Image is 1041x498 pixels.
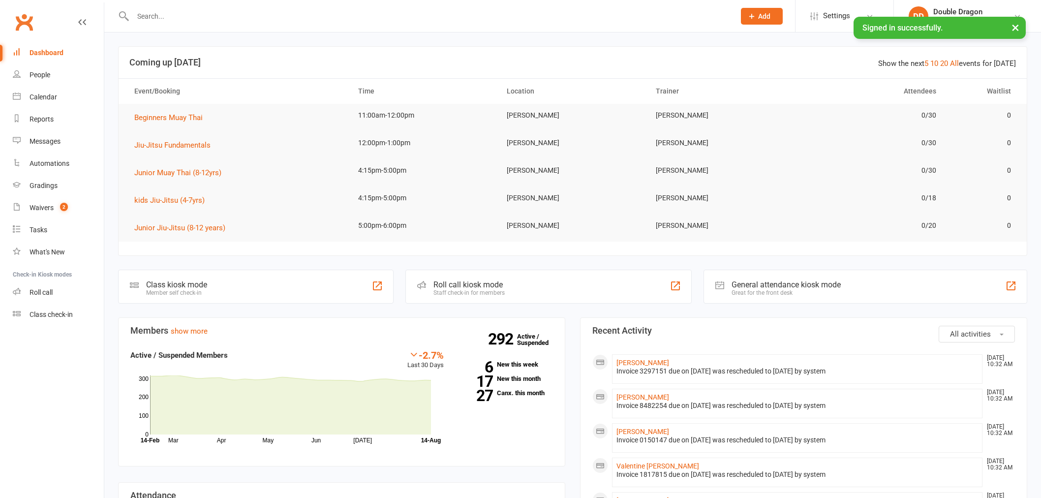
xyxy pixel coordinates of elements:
[924,59,928,68] a: 5
[134,223,225,232] span: Junior Jiu-Jitsu (8-12 years)
[498,131,647,155] td: [PERSON_NAME]
[616,462,699,470] a: Valentine [PERSON_NAME]
[171,327,208,336] a: show more
[616,436,978,444] div: Invoice 0150147 due on [DATE] was rescheduled to [DATE] by system
[741,8,783,25] button: Add
[30,311,73,318] div: Class check-in
[488,332,517,346] strong: 292
[878,58,1016,69] div: Show the next events for [DATE]
[498,187,647,210] td: [PERSON_NAME]
[459,374,493,389] strong: 17
[940,59,948,68] a: 20
[796,131,945,155] td: 0/30
[796,159,945,182] td: 0/30
[498,159,647,182] td: [PERSON_NAME]
[13,219,104,241] a: Tasks
[30,159,69,167] div: Automations
[13,153,104,175] a: Automations
[796,104,945,127] td: 0/30
[30,288,53,296] div: Roll call
[130,351,228,360] strong: Active / Suspended Members
[982,389,1014,402] time: [DATE] 10:32 AM
[30,71,50,79] div: People
[647,104,796,127] td: [PERSON_NAME]
[517,326,560,353] a: 292Active / Suspended
[459,388,493,403] strong: 27
[349,79,498,104] th: Time
[862,23,943,32] span: Signed in successfully.
[459,360,493,374] strong: 6
[647,131,796,155] td: [PERSON_NAME]
[134,194,212,206] button: kids Jiu-Jitsu (4-7yrs)
[134,168,221,177] span: Junior Muay Thai (8-12yrs)
[945,79,1019,104] th: Waitlist
[616,428,669,436] a: [PERSON_NAME]
[134,139,217,151] button: Jiu-Jitsu Fundamentals
[459,375,553,382] a: 17New this month
[146,280,207,289] div: Class kiosk mode
[950,330,991,339] span: All activities
[982,424,1014,436] time: [DATE] 10:32 AM
[647,159,796,182] td: [PERSON_NAME]
[129,58,1016,67] h3: Coming up [DATE]
[13,197,104,219] a: Waivers 2
[30,204,54,212] div: Waivers
[433,280,505,289] div: Roll call kiosk mode
[616,402,978,410] div: Invoice 8482254 due on [DATE] was rescheduled to [DATE] by system
[909,6,928,26] div: DD
[30,49,63,57] div: Dashboard
[13,175,104,197] a: Gradings
[13,241,104,263] a: What's New
[945,214,1019,237] td: 0
[134,141,211,150] span: Jiu-Jitsu Fundamentals
[647,214,796,237] td: [PERSON_NAME]
[433,289,505,296] div: Staff check-in for members
[30,93,57,101] div: Calendar
[796,187,945,210] td: 0/18
[758,12,770,20] span: Add
[146,289,207,296] div: Member self check-in
[349,104,498,127] td: 11:00am-12:00pm
[982,458,1014,471] time: [DATE] 10:32 AM
[130,326,553,336] h3: Members
[134,196,205,205] span: kids Jiu-Jitsu (4-7yrs)
[13,86,104,108] a: Calendar
[134,112,210,124] button: Beginners Muay Thai
[823,5,850,27] span: Settings
[12,10,36,34] a: Clubworx
[796,79,945,104] th: Attendees
[30,182,58,189] div: Gradings
[134,222,232,234] button: Junior Jiu-Jitsu (8-12 years)
[459,361,553,368] a: 6New this week
[647,187,796,210] td: [PERSON_NAME]
[616,367,978,375] div: Invoice 3297151 due on [DATE] was rescheduled to [DATE] by system
[939,326,1015,342] button: All activities
[349,159,498,182] td: 4:15pm-5:00pm
[13,304,104,326] a: Class kiosk mode
[13,130,104,153] a: Messages
[30,115,54,123] div: Reports
[945,187,1019,210] td: 0
[407,349,444,360] div: -2.7%
[349,131,498,155] td: 12:00pm-1:00pm
[945,159,1019,182] td: 0
[498,214,647,237] td: [PERSON_NAME]
[60,203,68,211] span: 2
[1007,17,1024,38] button: ×
[134,113,203,122] span: Beginners Muay Thai
[30,248,65,256] div: What's New
[30,137,61,145] div: Messages
[349,214,498,237] td: 5:00pm-6:00pm
[592,326,1015,336] h3: Recent Activity
[13,64,104,86] a: People
[13,108,104,130] a: Reports
[13,42,104,64] a: Dashboard
[13,281,104,304] a: Roll call
[616,359,669,367] a: [PERSON_NAME]
[130,9,728,23] input: Search...
[933,16,994,25] div: Double Dragon Gym
[796,214,945,237] td: 0/20
[616,470,978,479] div: Invoice 1817815 due on [DATE] was rescheduled to [DATE] by system
[459,390,553,396] a: 27Canx. this month
[616,393,669,401] a: [PERSON_NAME]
